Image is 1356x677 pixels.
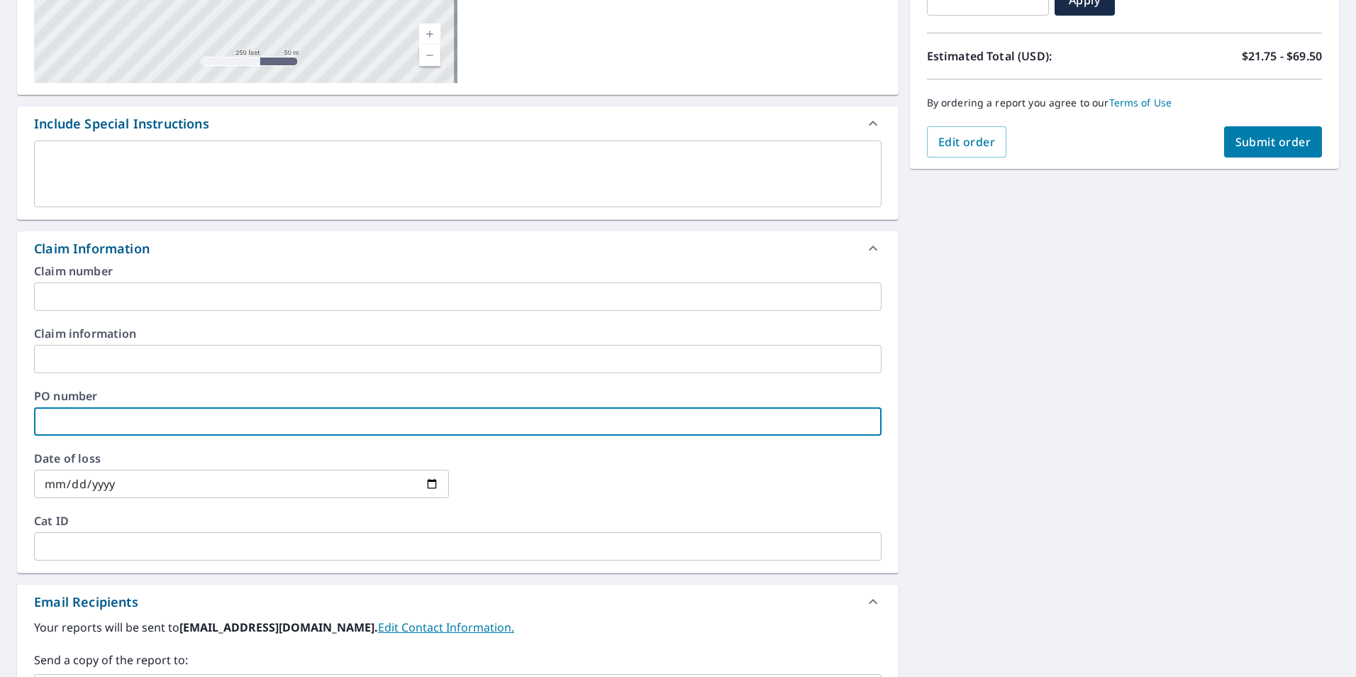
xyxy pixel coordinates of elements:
[34,390,882,402] label: PO number
[179,620,378,635] b: [EMAIL_ADDRESS][DOMAIN_NAME].
[378,620,514,635] a: EditContactInfo
[34,593,138,612] div: Email Recipients
[34,515,882,527] label: Cat ID
[419,23,440,45] a: Current Level 17, Zoom In
[34,239,150,258] div: Claim Information
[1242,48,1322,65] p: $21.75 - $69.50
[1224,126,1323,158] button: Submit order
[34,114,209,133] div: Include Special Instructions
[17,585,899,619] div: Email Recipients
[938,134,996,150] span: Edit order
[34,651,882,668] label: Send a copy of the report to:
[34,328,882,339] label: Claim information
[1235,134,1311,150] span: Submit order
[927,97,1322,109] p: By ordering a report you agree to our
[34,265,882,277] label: Claim number
[17,106,899,141] div: Include Special Instructions
[34,619,882,636] label: Your reports will be sent to
[419,45,440,66] a: Current Level 17, Zoom Out
[34,453,449,464] label: Date of loss
[927,48,1125,65] p: Estimated Total (USD):
[17,231,899,265] div: Claim Information
[1109,96,1172,109] a: Terms of Use
[927,126,1007,158] button: Edit order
